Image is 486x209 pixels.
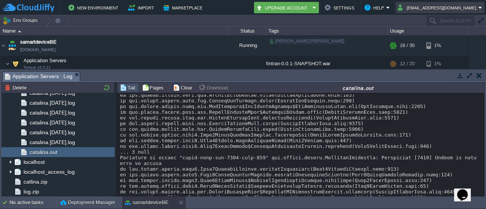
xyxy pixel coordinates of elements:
[229,27,266,35] div: Status
[22,168,76,175] a: localhost_access_log
[28,109,76,116] a: catalina.[DATE].log
[3,3,54,13] img: CloudJiffy
[60,199,115,206] button: Deployment Manager
[1,27,228,35] div: Name
[400,56,415,71] div: 12 / 20
[364,3,386,12] button: Help
[9,196,57,209] div: No active tasks
[268,38,346,45] div: [PERSON_NAME].[PERSON_NAME]
[28,129,76,136] a: catalina.[DATE].log
[233,85,483,91] div: catalina.out
[267,27,387,35] div: Tags
[266,56,388,71] div: fintran-0.0.1-SNAPSHOT.war
[173,84,194,91] button: Clear
[142,84,166,91] button: Pages
[128,3,156,12] button: Import
[7,35,17,56] img: AMDAwAAAACH5BAEAAAAALAAAAAABAAEAAAICRAEAOw==
[20,46,55,53] a: [DOMAIN_NAME]
[426,56,451,71] div: 1%
[0,35,6,56] img: AMDAwAAAACH5BAEAAAAALAAAAAABAAEAAAICRAEAOw==
[22,159,46,165] a: localhost
[5,72,73,81] span: Application Servers : Log
[426,35,451,56] div: 1%
[28,139,76,146] a: catalina.[DATE].log
[10,56,21,71] img: AMDAwAAAACH5BAEAAAAALAAAAAABAAEAAAICRAEAOw==
[388,27,468,35] div: Usage
[256,3,310,12] button: Upgrade Account
[228,35,266,56] div: Running
[5,56,10,71] img: AMDAwAAAACH5BAEAAAAALAAAAAABAAEAAAICRAEAOw==
[24,65,51,70] span: Tomcat 10.0.21
[28,99,76,106] a: catalina.[DATE].log
[23,58,68,63] a: Application ServersTomcat 10.0.21
[400,35,415,56] div: 16 / 30
[22,178,49,185] a: catlina.zip
[20,38,57,46] a: samartdeviceBE
[68,3,121,12] button: New Environment
[199,84,230,91] button: Download
[28,149,58,156] a: catalina.out
[23,57,68,64] span: Application Servers
[22,188,40,195] a: log.zip
[5,84,29,91] button: Delete
[120,84,137,91] button: Tail
[3,15,40,26] button: Env Groups
[18,30,21,32] img: AMDAwAAAACH5BAEAAAAALAAAAAABAAEAAAICRAEAOw==
[125,199,169,206] button: samartdeviceBE
[398,3,478,12] button: [EMAIL_ADDRESS][DOMAIN_NAME]
[325,3,357,12] button: Settings
[454,179,478,201] iframe: chat widget
[28,119,76,126] a: catalina.[DATE].log
[163,3,205,12] button: Marketplace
